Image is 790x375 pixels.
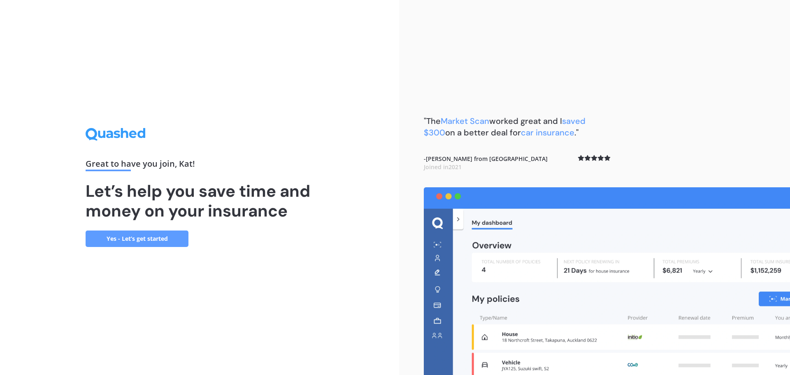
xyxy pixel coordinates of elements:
[521,127,574,138] span: car insurance
[424,187,790,375] img: dashboard.webp
[441,116,489,126] span: Market Scan
[424,116,586,138] b: "The worked great and I on a better deal for ."
[86,231,188,247] a: Yes - Let’s get started
[424,116,586,138] span: saved $300
[424,163,462,171] span: Joined in 2021
[424,155,548,171] b: - [PERSON_NAME] from [GEOGRAPHIC_DATA]
[86,160,314,171] div: Great to have you join , Kat !
[86,181,314,221] h1: Let’s help you save time and money on your insurance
